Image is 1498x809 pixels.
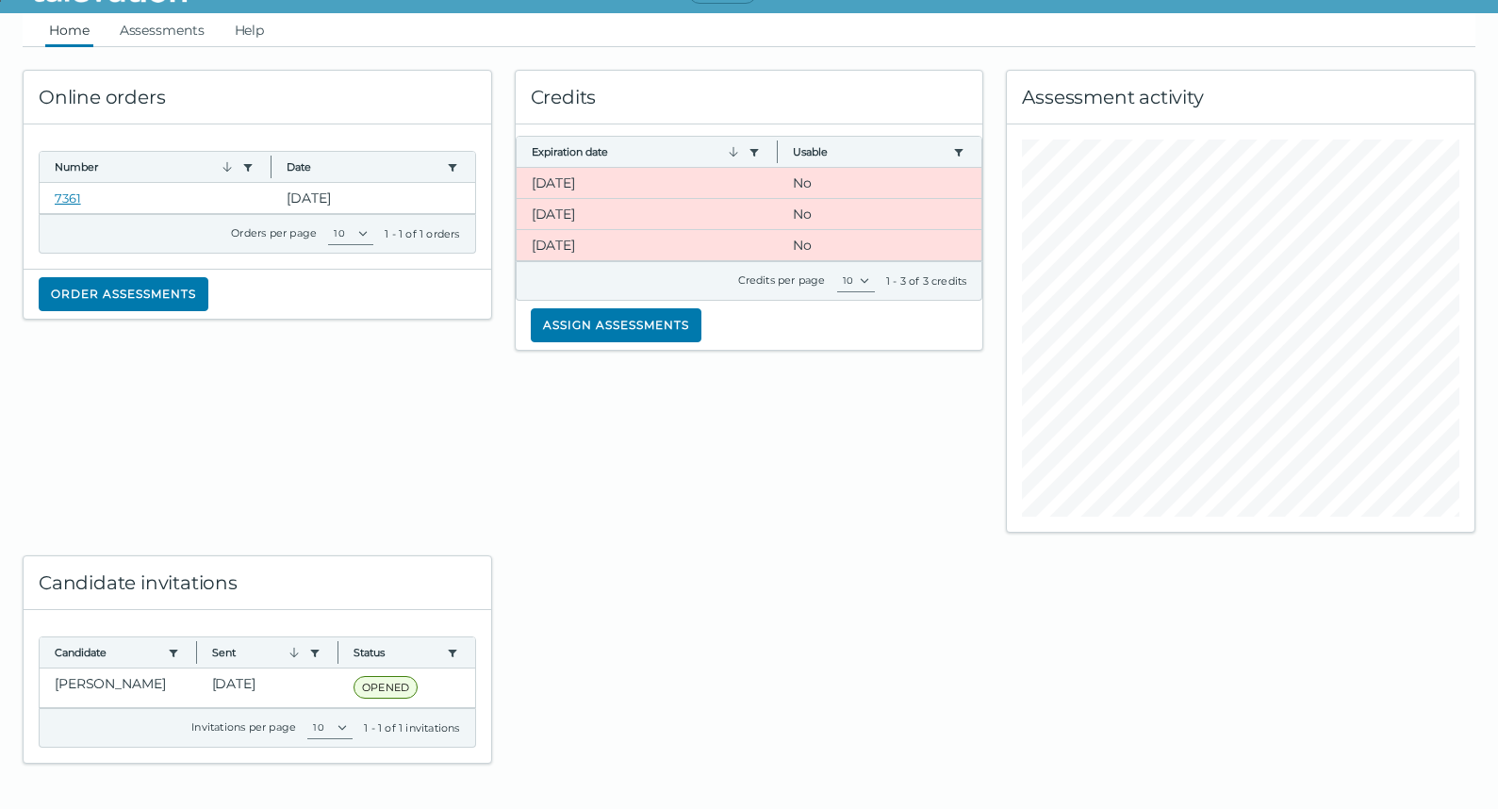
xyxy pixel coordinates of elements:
button: Date [287,159,438,174]
button: Candidate [55,645,160,660]
label: Orders per page [231,226,317,239]
button: Column resize handle [332,632,344,672]
div: 1 - 1 of 1 invitations [364,720,459,735]
button: Assign assessments [531,308,701,342]
button: Expiration date [532,144,741,159]
a: Help [231,13,269,47]
button: Order assessments [39,277,208,311]
div: 1 - 1 of 1 orders [385,226,459,241]
button: Sent [212,645,303,660]
button: Column resize handle [265,146,277,187]
label: Invitations per page [191,720,296,734]
clr-dg-cell: No [778,168,981,198]
button: Status [354,645,439,660]
div: Credits [516,71,983,124]
button: Number [55,159,235,174]
clr-dg-cell: [DATE] [272,183,474,213]
clr-dg-cell: [DATE] [197,669,339,707]
div: Candidate invitations [24,556,491,610]
button: Column resize handle [771,131,783,172]
clr-dg-cell: No [778,230,981,260]
div: Assessment activity [1007,71,1474,124]
button: Usable [793,144,946,159]
clr-dg-cell: [DATE] [517,230,778,260]
clr-dg-cell: [DATE] [517,199,778,229]
a: Home [45,13,93,47]
label: Credits per page [738,273,826,287]
div: 1 - 3 of 3 credits [886,273,967,289]
clr-dg-cell: No [778,199,981,229]
a: Assessments [116,13,208,47]
clr-dg-cell: [DATE] [517,168,778,198]
clr-dg-cell: [PERSON_NAME] [40,669,197,707]
button: Column resize handle [190,632,203,672]
span: OPENED [354,676,418,699]
div: Online orders [24,71,491,124]
a: 7361 [55,190,81,206]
